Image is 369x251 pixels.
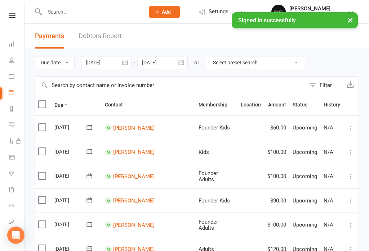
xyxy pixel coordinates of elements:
span: Add [162,9,171,15]
div: [DATE] [54,219,88,230]
button: Add [149,6,180,18]
div: Trinity BJJ Pty Ltd [289,12,330,18]
span: Payments [35,32,64,40]
div: [DATE] [54,195,88,206]
button: × [344,12,357,28]
div: [DATE] [54,146,88,157]
span: Founder Adults [199,219,218,231]
a: [PERSON_NAME] [113,197,155,204]
th: Location [237,94,264,115]
button: Filter [306,77,342,94]
span: Founder Kids [199,197,230,204]
a: [PERSON_NAME] [113,124,155,131]
div: [PERSON_NAME] [289,5,330,12]
a: Calendar [9,69,25,85]
span: N/A [324,222,333,228]
span: Founder Kids [199,124,230,131]
th: Contact [102,94,195,115]
th: Membership [195,94,237,115]
span: Upcoming [293,149,317,155]
button: Payments [35,24,64,49]
img: thumb_image1712106278.png [271,5,286,19]
span: Kids [199,149,209,155]
a: [PERSON_NAME] [113,173,155,179]
td: $90.00 [264,188,289,213]
span: Settings [209,4,228,20]
a: Payments [9,85,25,101]
span: N/A [324,173,333,179]
button: Due date [35,56,75,69]
span: N/A [324,197,333,204]
div: [DATE] [54,170,88,181]
td: $60.00 [264,115,289,140]
div: Filter [320,81,332,90]
input: Search... [43,7,140,17]
span: Signed in successfully. [238,17,297,24]
a: Dashboard [9,37,25,53]
span: N/A [324,149,333,155]
th: Status [289,94,320,115]
td: $100.00 [264,213,289,237]
a: Reports [9,101,25,118]
div: or [194,58,199,67]
a: Assessments [9,215,25,231]
a: Product Sales [9,150,25,166]
div: [DATE] [54,122,88,133]
th: Due [51,94,102,115]
th: Amount [264,94,289,115]
span: Upcoming [293,173,317,179]
a: Debtors Report [79,24,122,49]
span: Founder Adults [199,170,218,183]
div: Open Intercom Messenger [7,227,25,244]
span: Upcoming [293,197,317,204]
th: History [320,94,343,115]
a: People [9,53,25,69]
td: $100.00 [264,140,289,164]
span: N/A [324,124,333,131]
span: Upcoming [293,222,317,228]
a: [PERSON_NAME] [113,222,155,228]
input: Search by contact name or invoice number [35,77,306,94]
td: $100.00 [264,164,289,188]
a: [PERSON_NAME] [113,149,155,155]
span: Upcoming [293,124,317,131]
